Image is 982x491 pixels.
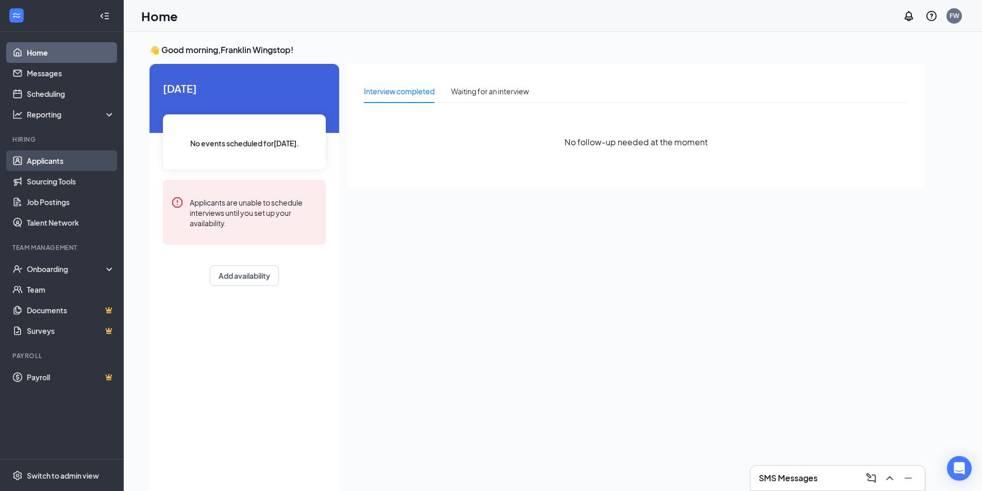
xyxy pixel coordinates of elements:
[27,192,115,212] a: Job Postings
[881,470,898,486] button: ChevronUp
[884,472,896,484] svg: ChevronUp
[27,212,115,233] a: Talent Network
[925,10,938,22] svg: QuestionInfo
[210,265,279,286] button: Add availability
[947,456,972,481] div: Open Intercom Messenger
[149,44,925,56] h3: 👋 Good morning, Franklin Wingstop !
[190,196,318,228] div: Applicants are unable to schedule interviews until you set up your availability.
[903,10,915,22] svg: Notifications
[27,300,115,320] a: DocumentsCrown
[27,470,99,481] div: Switch to admin view
[950,11,959,20] div: FW
[12,135,113,144] div: Hiring
[865,472,877,484] svg: ComposeMessage
[12,264,23,274] svg: UserCheck
[27,320,115,341] a: SurveysCrown
[27,109,115,120] div: Reporting
[451,86,529,97] div: Waiting for an interview
[11,10,22,21] svg: WorkstreamLogo
[163,80,326,96] span: [DATE]
[27,264,106,274] div: Onboarding
[27,150,115,171] a: Applicants
[12,109,23,120] svg: Analysis
[759,472,818,484] h3: SMS Messages
[141,7,178,25] h1: Home
[27,63,115,83] a: Messages
[190,138,299,149] span: No events scheduled for [DATE] .
[27,367,115,387] a: PayrollCrown
[171,196,184,209] svg: Error
[863,470,879,486] button: ComposeMessage
[12,351,113,360] div: Payroll
[12,470,23,481] svg: Settings
[27,171,115,192] a: Sourcing Tools
[99,11,110,21] svg: Collapse
[900,470,917,486] button: Minimize
[27,279,115,300] a: Team
[27,42,115,63] a: Home
[902,472,914,484] svg: Minimize
[12,243,113,252] div: Team Management
[27,83,115,104] a: Scheduling
[564,136,708,148] span: No follow-up needed at the moment
[364,86,435,97] div: Interview completed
